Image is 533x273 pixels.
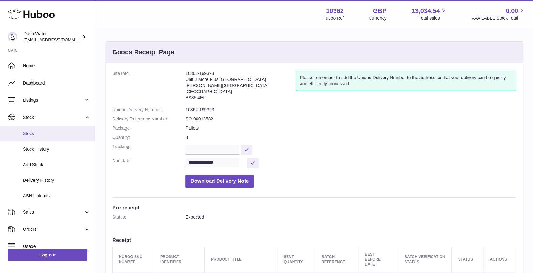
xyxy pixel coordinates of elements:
strong: GBP [373,7,386,15]
span: Home [23,63,90,69]
th: Product title [204,247,277,272]
dt: Quantity: [112,134,185,140]
dd: Pallets [185,125,516,131]
h3: Receipt [112,236,516,243]
th: Batch Reference [315,247,358,272]
h3: Goods Receipt Page [112,48,174,57]
span: Listings [23,97,84,103]
span: ASN Uploads [23,193,90,199]
dd: SO-00013582 [185,116,516,122]
h3: Pre-receipt [112,204,516,211]
dt: Site Info: [112,71,185,104]
span: 0.00 [506,7,518,15]
dd: 10362-199393 [185,107,516,113]
span: Delivery History [23,177,90,183]
th: Sent Quantity [277,247,315,272]
span: Sales [23,209,84,215]
span: 13,034.54 [411,7,440,15]
span: Total sales [419,15,447,21]
span: Dashboard [23,80,90,86]
span: Stock History [23,146,90,152]
th: Batch Verification Status [398,247,452,272]
address: 10362-199393 Unit 2 More Plus [GEOGRAPHIC_DATA] [PERSON_NAME][GEOGRAPHIC_DATA] [GEOGRAPHIC_DATA] ... [185,71,296,104]
dd: Expected [185,214,516,220]
dt: Due date: [112,158,185,168]
a: Log out [8,249,87,261]
th: Status [452,247,483,272]
th: Huboo SKU Number [113,247,154,272]
span: Usage [23,243,90,249]
th: Best Before Date [358,247,398,272]
div: Huboo Ref [322,15,344,21]
dt: Package: [112,125,185,131]
span: Stock [23,114,84,120]
span: Add Stock [23,162,90,168]
dt: Unique Delivery Number: [112,107,185,113]
div: Currency [369,15,387,21]
a: 13,034.54 Total sales [411,7,447,21]
button: Download Delivery Note [185,175,254,188]
dt: Status: [112,214,185,220]
span: AVAILABLE Stock Total [472,15,525,21]
span: Stock [23,131,90,137]
th: Product Identifier [154,247,204,272]
span: [EMAIL_ADDRESS][DOMAIN_NAME] [24,37,93,42]
dd: 8 [185,134,516,140]
th: Actions [483,247,516,272]
dt: Tracking: [112,144,185,155]
a: 0.00 AVAILABLE Stock Total [472,7,525,21]
dt: Delivery Reference Number: [112,116,185,122]
div: Please remember to add the Unique Delivery Number to the address so that your delivery can be qui... [296,71,516,91]
div: Dash Water [24,31,81,43]
span: Orders [23,226,84,232]
strong: 10362 [326,7,344,15]
img: bea@dash-water.com [8,32,17,42]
